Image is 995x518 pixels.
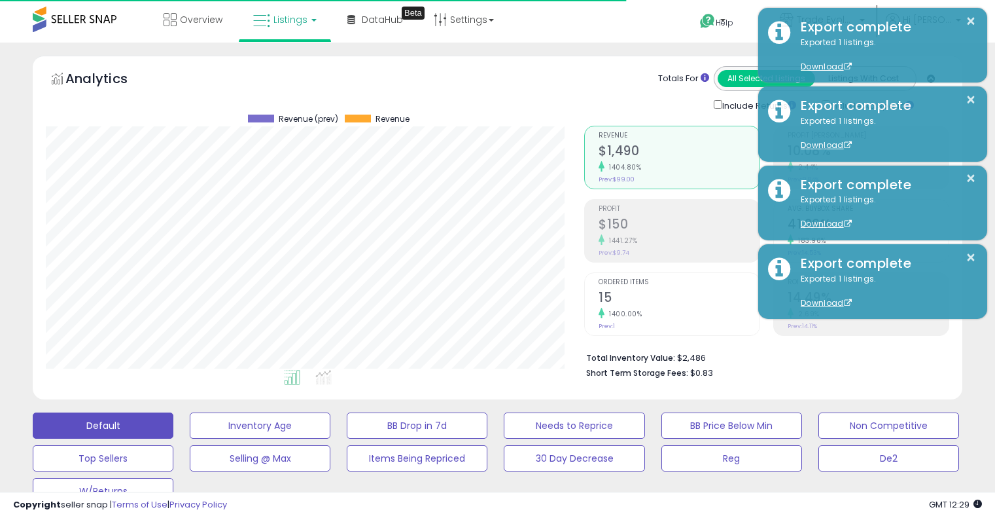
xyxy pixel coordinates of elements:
span: Revenue [599,132,759,139]
span: Listings [273,13,307,26]
a: Download [801,218,852,229]
small: 1404.80% [604,162,641,172]
span: Revenue [375,115,410,124]
span: $0.83 [690,367,713,379]
small: 1441.27% [604,236,637,246]
i: Get Help [699,13,716,29]
button: Default [33,413,173,439]
span: Profit [599,206,759,213]
button: All Selected Listings [718,70,815,87]
a: Privacy Policy [169,498,227,511]
button: Inventory Age [190,413,330,439]
b: Short Term Storage Fees: [586,367,688,379]
small: Prev: 1 [599,322,615,330]
button: De2 [818,445,959,472]
a: Download [801,297,852,308]
strong: Copyright [13,498,61,511]
button: BB Price Below Min [661,413,802,439]
a: Terms of Use [112,498,167,511]
button: W/Returns [33,478,173,504]
span: Ordered Items [599,279,759,286]
div: Totals For [658,73,709,85]
h2: $150 [599,217,759,234]
span: Revenue (prev) [279,115,338,124]
div: Export complete [791,18,977,37]
small: 1400.00% [604,309,642,319]
span: DataHub [362,13,403,26]
li: $2,486 [586,349,939,365]
div: Exported 1 listings. [791,194,977,231]
a: Download [801,61,852,72]
button: 30 Day Decrease [504,445,644,472]
div: seller snap | | [13,499,227,511]
button: Non Competitive [818,413,959,439]
button: × [966,250,976,266]
div: Exported 1 listings. [791,37,977,73]
a: Download [801,139,852,151]
small: 183.96% [794,236,826,246]
button: Reg [661,445,802,472]
div: Tooltip anchor [402,7,425,20]
b: Total Inventory Value: [586,352,675,363]
small: 2.44% [794,162,818,172]
button: × [966,13,976,29]
div: Exported 1 listings. [791,115,977,152]
div: Include Returns [704,98,812,113]
h5: Analytics [65,69,153,91]
h2: $1,490 [599,143,759,161]
button: Selling @ Max [190,445,330,472]
button: × [966,92,976,108]
div: Export complete [791,96,977,115]
small: Prev: 14.11% [788,322,817,330]
button: Items Being Repriced [347,445,487,472]
small: Prev: $99.00 [599,176,635,183]
span: Overview [180,13,222,26]
button: BB Drop in 7d [347,413,487,439]
span: 2025-10-7 12:29 GMT [929,498,982,511]
div: Export complete [791,254,977,273]
span: Help [716,17,733,28]
button: × [966,170,976,187]
div: Export complete [791,176,977,194]
small: Prev: $9.74 [599,249,629,257]
h2: 15 [599,290,759,308]
button: Needs to Reprice [504,413,644,439]
div: Exported 1 listings. [791,273,977,310]
button: Top Sellers [33,445,173,472]
a: Help [690,3,759,43]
